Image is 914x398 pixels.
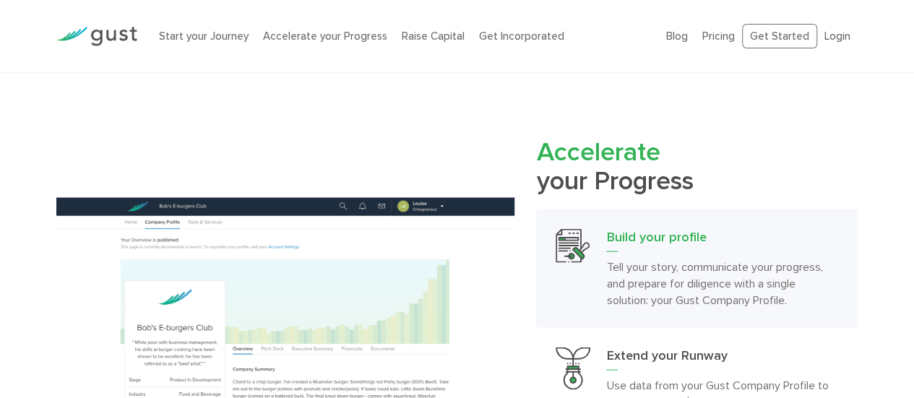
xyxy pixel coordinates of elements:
[606,228,837,251] h3: Build your profile
[263,30,387,43] a: Accelerate your Progress
[536,137,660,168] span: Accelerate
[159,30,249,43] a: Start your Journey
[536,209,857,327] a: Build Your ProfileBuild your profileTell your story, communicate your progress, and prepare for d...
[606,347,837,370] h3: Extend your Runway
[479,30,564,43] a: Get Incorporated
[536,138,857,194] h2: your Progress
[556,347,590,389] img: Extend Your Runway
[702,30,735,43] a: Pricing
[556,228,590,262] img: Build Your Profile
[666,30,688,43] a: Blog
[56,27,137,46] img: Gust Logo
[606,258,837,308] p: Tell your story, communicate your progress, and prepare for diligence with a single solution: you...
[402,30,465,43] a: Raise Capital
[742,24,817,49] a: Get Started
[824,30,850,43] a: Login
